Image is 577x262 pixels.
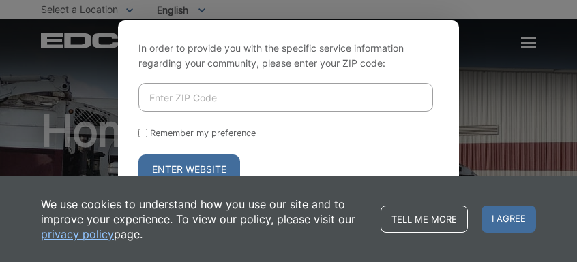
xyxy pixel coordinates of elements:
input: Enter ZIP Code [138,83,433,112]
label: Remember my preference [150,128,256,138]
a: privacy policy [41,227,114,242]
button: Enter Website [138,154,240,184]
span: I agree [482,206,536,233]
p: In order to provide you with the specific service information regarding your community, please en... [138,41,439,71]
p: We use cookies to understand how you use our site and to improve your experience. To view our pol... [41,197,367,242]
a: Tell me more [381,206,468,233]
